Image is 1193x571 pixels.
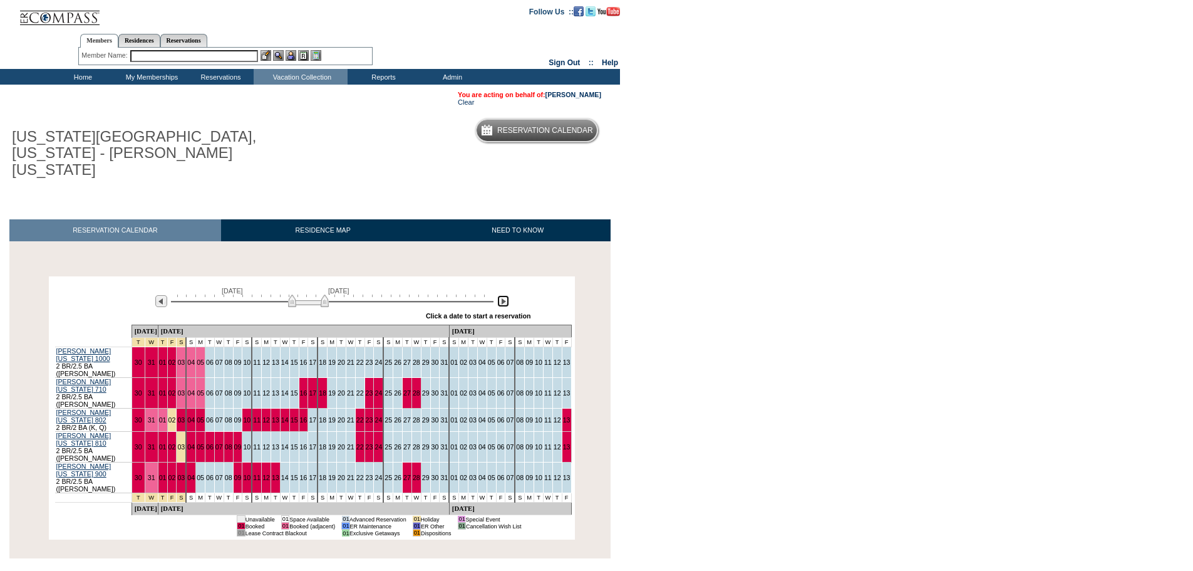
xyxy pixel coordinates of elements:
[497,416,505,424] a: 06
[328,443,336,451] a: 19
[440,443,448,451] a: 31
[159,443,167,451] a: 01
[272,474,279,481] a: 13
[356,359,364,366] a: 22
[385,474,392,481] a: 25
[300,474,307,481] a: 16
[319,474,326,481] a: 18
[261,50,271,61] img: b_edit.gif
[356,389,364,397] a: 22
[488,389,495,397] a: 05
[497,359,505,366] a: 06
[254,69,348,85] td: Vacation Collection
[135,359,142,366] a: 30
[425,219,611,241] a: NEED TO KNOW
[469,389,477,397] a: 03
[440,389,448,397] a: 31
[403,359,411,366] a: 27
[488,474,495,481] a: 05
[563,359,571,366] a: 13
[469,443,477,451] a: 03
[148,389,155,397] a: 31
[356,443,364,451] a: 22
[394,416,401,424] a: 26
[469,359,477,366] a: 03
[394,359,401,366] a: 26
[272,359,279,366] a: 13
[535,443,542,451] a: 10
[497,474,505,481] a: 06
[262,359,270,366] a: 12
[366,359,373,366] a: 23
[422,474,430,481] a: 29
[253,443,261,451] a: 11
[234,474,242,481] a: 09
[346,338,355,347] td: W
[374,443,382,451] a: 24
[168,474,176,481] a: 02
[56,432,111,447] a: [PERSON_NAME] [US_STATE] 810
[159,389,167,397] a: 01
[186,338,195,347] td: S
[56,463,111,478] a: [PERSON_NAME] [US_STATE] 900
[385,359,392,366] a: 25
[319,416,326,424] a: 18
[497,389,505,397] a: 06
[243,443,250,451] a: 10
[300,443,307,451] a: 16
[206,389,214,397] a: 06
[273,50,284,61] img: View
[215,443,223,451] a: 07
[422,416,430,424] a: 29
[187,389,195,397] a: 04
[177,474,185,481] a: 03
[338,416,345,424] a: 20
[366,474,373,481] a: 23
[187,474,195,481] a: 04
[413,416,420,424] a: 28
[426,312,531,320] div: Click a date to start a reservation
[338,389,345,397] a: 20
[291,359,298,366] a: 15
[135,443,142,451] a: 30
[440,416,448,424] a: 31
[215,474,223,481] a: 07
[168,416,176,424] a: 02
[272,389,279,397] a: 13
[148,443,155,451] a: 31
[347,359,354,366] a: 21
[416,69,485,85] td: Admin
[450,359,458,366] a: 01
[460,443,467,451] a: 02
[253,474,261,481] a: 11
[243,359,250,366] a: 10
[225,416,232,424] a: 08
[158,325,449,338] td: [DATE]
[206,359,214,366] a: 06
[574,6,584,16] img: Become our fan on Facebook
[234,416,242,424] a: 09
[155,295,167,307] img: Previous
[187,416,195,424] a: 04
[525,474,533,481] a: 09
[80,34,118,48] a: Members
[563,474,571,481] a: 13
[135,474,142,481] a: 30
[177,389,185,397] a: 03
[309,416,316,424] a: 17
[328,389,336,397] a: 19
[197,474,204,481] a: 05
[497,127,593,135] h5: Reservation Calendar
[366,443,373,451] a: 23
[478,474,486,481] a: 04
[506,416,514,424] a: 07
[197,443,204,451] a: 05
[394,474,401,481] a: 26
[525,443,533,451] a: 09
[544,389,552,397] a: 11
[497,295,509,307] img: Next
[497,443,505,451] a: 06
[506,389,514,397] a: 07
[535,416,542,424] a: 10
[291,443,298,451] a: 15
